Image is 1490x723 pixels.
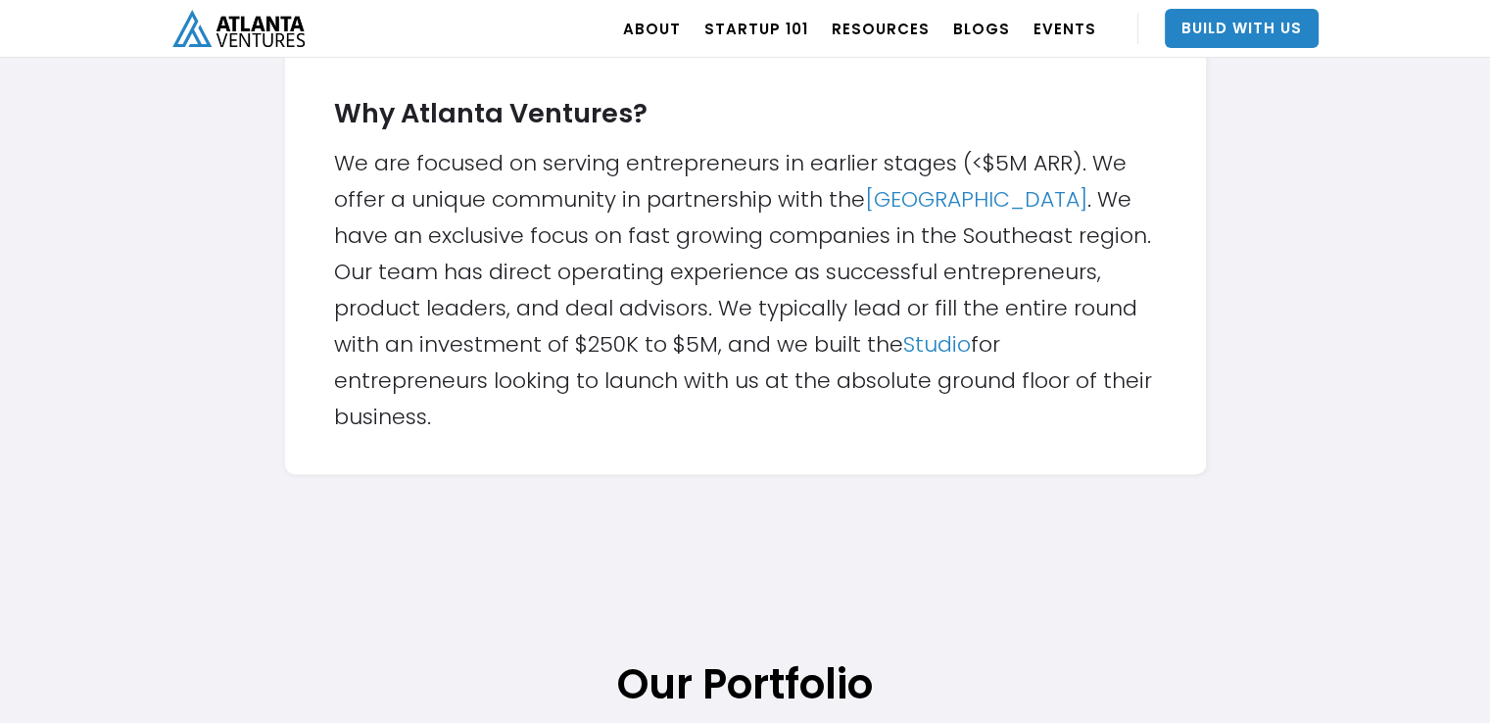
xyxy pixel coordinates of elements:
[832,1,930,56] a: RESOURCES
[1165,9,1319,48] a: Build With Us
[704,1,808,56] a: Startup 101
[1033,1,1096,56] a: EVENTS
[334,82,1157,435] div: We are focused on serving entrepreneurs in earlier stages (<$5M ARR). We offer a unique community...
[623,1,681,56] a: ABOUT
[865,184,1087,215] a: [GEOGRAPHIC_DATA]
[334,95,648,131] strong: Why Atlanta Ventures?
[903,329,971,360] a: Studio
[953,1,1010,56] a: BLOGS
[192,500,1299,712] h1: Our Portfolio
